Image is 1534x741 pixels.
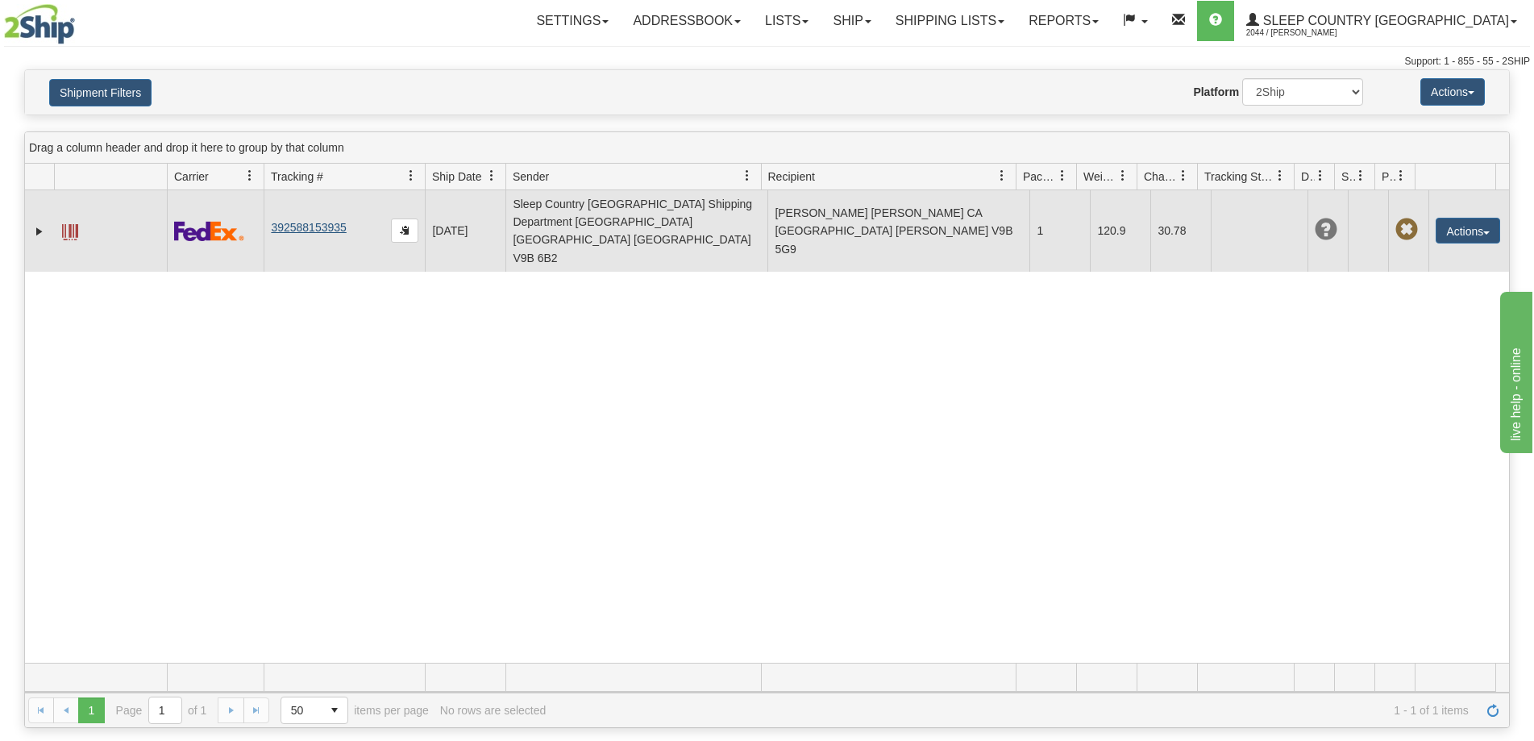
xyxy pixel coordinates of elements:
img: 2 - FedEx Express® [174,221,244,241]
a: Settings [524,1,621,41]
td: [DATE] [425,190,505,272]
span: Packages [1023,169,1057,185]
span: 1 - 1 of 1 items [557,704,1469,717]
span: Weight [1083,169,1117,185]
a: Label [62,217,78,243]
td: Sleep Country [GEOGRAPHIC_DATA] Shipping Department [GEOGRAPHIC_DATA] [GEOGRAPHIC_DATA] [GEOGRAPH... [505,190,767,272]
a: Lists [753,1,821,41]
a: Expand [31,223,48,239]
span: Carrier [174,169,209,185]
a: 392588153935 [271,221,346,234]
iframe: chat widget [1497,288,1532,452]
span: Delivery Status [1301,169,1315,185]
a: Sender filter column settings [734,162,761,189]
a: Tracking Status filter column settings [1266,162,1294,189]
span: Sleep Country [GEOGRAPHIC_DATA] [1259,14,1509,27]
span: 2044 / [PERSON_NAME] [1246,25,1367,41]
span: Unknown [1315,219,1337,241]
td: 120.9 [1090,190,1150,272]
span: select [322,697,347,723]
button: Shipment Filters [49,79,152,106]
label: Platform [1193,84,1239,100]
div: No rows are selected [440,704,547,717]
a: Pickup Status filter column settings [1387,162,1415,189]
span: Charge [1144,169,1178,185]
a: Shipment Issues filter column settings [1347,162,1374,189]
td: 1 [1029,190,1090,272]
span: Pickup Not Assigned [1395,219,1418,241]
span: Sender [513,169,549,185]
button: Actions [1420,78,1485,106]
button: Copy to clipboard [391,219,418,243]
span: 50 [291,702,312,718]
a: Addressbook [621,1,753,41]
a: Ship Date filter column settings [478,162,505,189]
span: Page sizes drop down [281,697,348,724]
div: live help - online [12,10,149,29]
a: Delivery Status filter column settings [1307,162,1334,189]
span: Tracking # [271,169,323,185]
span: items per page [281,697,429,724]
a: Weight filter column settings [1109,162,1137,189]
span: Page 1 [78,697,104,723]
a: Refresh [1480,697,1506,723]
a: Sleep Country [GEOGRAPHIC_DATA] 2044 / [PERSON_NAME] [1234,1,1529,41]
img: logo2044.jpg [4,4,75,44]
span: Page of 1 [116,697,207,724]
button: Actions [1436,218,1500,244]
a: Ship [821,1,883,41]
span: Ship Date [432,169,481,185]
a: Recipient filter column settings [988,162,1016,189]
a: Tracking # filter column settings [397,162,425,189]
a: Charge filter column settings [1170,162,1197,189]
td: 30.78 [1150,190,1211,272]
div: grid grouping header [25,132,1509,164]
span: Recipient [768,169,815,185]
a: Packages filter column settings [1049,162,1076,189]
td: [PERSON_NAME] [PERSON_NAME] CA [GEOGRAPHIC_DATA] [PERSON_NAME] V9B 5G9 [767,190,1029,272]
span: Tracking Status [1204,169,1274,185]
input: Page 1 [149,697,181,723]
span: Pickup Status [1382,169,1395,185]
span: Shipment Issues [1341,169,1355,185]
div: Support: 1 - 855 - 55 - 2SHIP [4,55,1530,69]
a: Carrier filter column settings [236,162,264,189]
a: Shipping lists [883,1,1016,41]
a: Reports [1016,1,1111,41]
